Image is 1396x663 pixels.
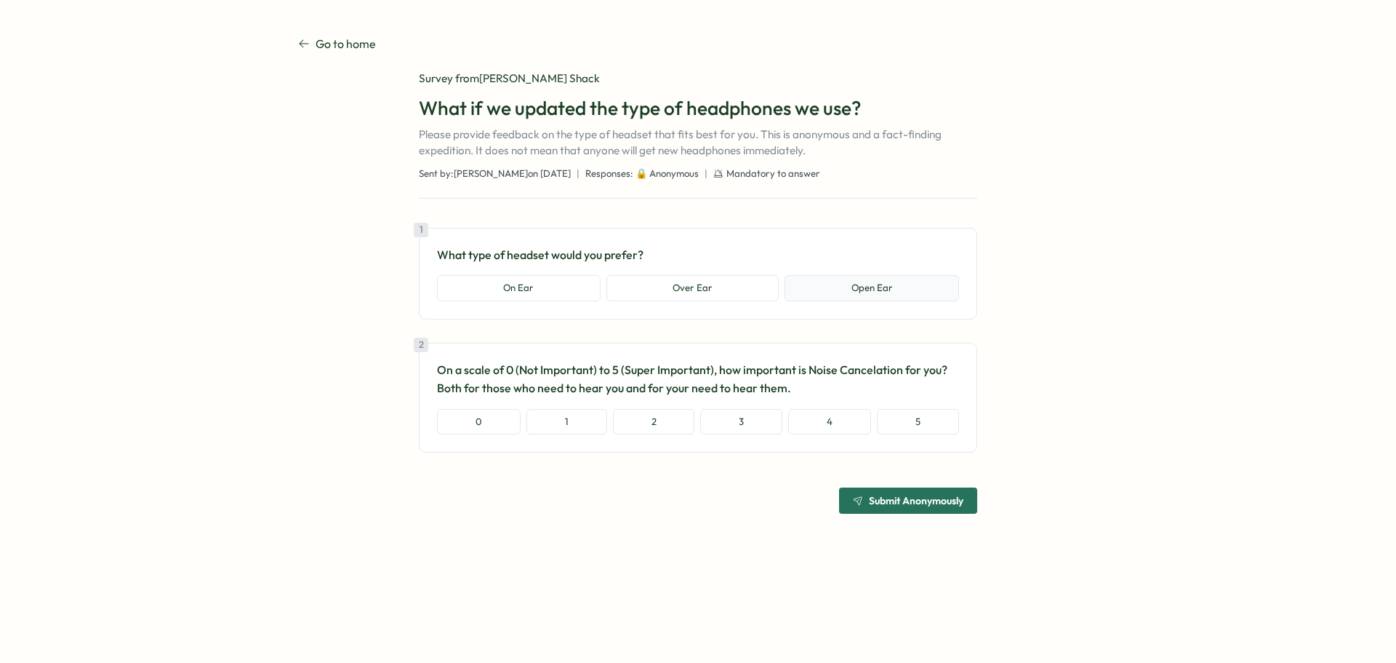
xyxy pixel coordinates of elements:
button: 0 [437,409,521,435]
p: On a scale of 0 (Not Important) to 5 (Super Important), how important is Noise Cancelation for yo... [437,361,959,397]
a: Go to home [298,35,376,53]
p: What type of headset would you prefer? [437,246,959,264]
button: 2 [613,409,695,435]
span: Sent by: [PERSON_NAME] on [DATE] [419,167,571,180]
p: Go to home [316,35,376,53]
p: Please provide feedback on the type of headset that fits best for you. This is anonymous and a fa... [419,127,977,159]
button: Over Ear [606,275,779,301]
button: Open Ear [785,275,959,301]
div: 2 [414,338,428,352]
div: 1 [414,223,428,237]
span: | [577,167,579,180]
button: 4 [788,409,871,435]
button: 5 [877,409,959,435]
button: 1 [526,409,607,435]
button: Submit Anonymously [839,488,977,514]
span: Responses: 🔒 Anonymous [585,167,699,180]
div: Survey from [PERSON_NAME] Shack [419,71,977,87]
h1: What if we updated the type of headphones we use? [419,95,977,121]
button: On Ear [437,275,601,301]
button: 3 [700,409,782,435]
span: Submit Anonymously [869,496,963,506]
span: | [705,167,707,180]
span: Mandatory to answer [726,167,820,180]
